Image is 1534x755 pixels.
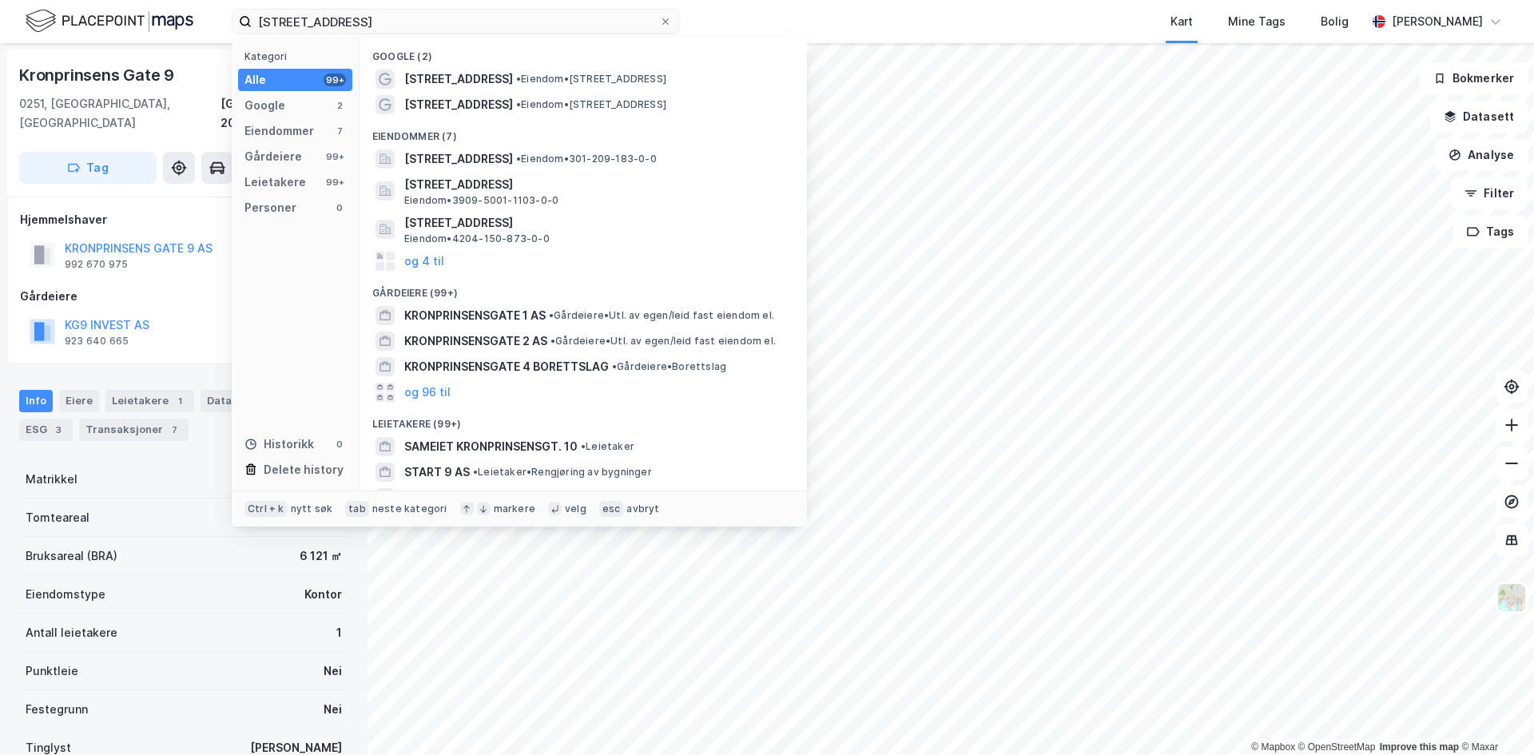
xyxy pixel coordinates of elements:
div: 0251, [GEOGRAPHIC_DATA], [GEOGRAPHIC_DATA] [19,94,221,133]
span: SAMEIET KRONPRINSENSGT. 10 [404,437,578,456]
div: Matrikkel [26,470,77,489]
input: Søk på adresse, matrikkel, gårdeiere, leietakere eller personer [252,10,659,34]
span: Eiendom • [STREET_ADDRESS] [516,73,666,85]
div: 3 [50,422,66,438]
div: markere [494,503,535,515]
div: 7 [166,422,182,438]
div: 1 [336,623,342,642]
span: ALNABRUVEIEN 9 AS [404,488,517,507]
a: Improve this map [1380,741,1459,753]
img: Z [1496,582,1527,613]
span: KRONPRINSENSGATE 1 AS [404,306,546,325]
span: Leietaker • Rengjøring av bygninger [473,466,652,479]
a: OpenStreetMap [1298,741,1376,753]
span: Eiendom • 4204-150-873-0-0 [404,232,550,245]
span: • [516,73,521,85]
button: Bokmerker [1420,62,1528,94]
div: neste kategori [372,503,447,515]
div: [GEOGRAPHIC_DATA], 209/183 [221,94,348,133]
div: Antall leietakere [26,623,117,642]
div: 923 640 665 [65,335,129,348]
div: Historikk [244,435,314,454]
div: Eiendomstype [26,585,105,604]
div: Personer [244,198,296,217]
div: Transaksjoner [79,419,189,441]
span: KRONPRINSENSGATE 2 AS [404,332,547,351]
span: [STREET_ADDRESS] [404,175,788,194]
div: [PERSON_NAME] [1392,12,1483,31]
div: Kontor [304,585,342,604]
button: Analyse [1435,139,1528,171]
div: Eiere [59,390,99,412]
span: • [516,153,521,165]
div: Festegrunn [26,700,88,719]
iframe: Chat Widget [1454,678,1534,755]
div: Gårdeiere (99+) [360,274,807,303]
div: Mine Tags [1228,12,1286,31]
span: KRONPRINSENSGATE 4 BORETTSLAG [404,357,609,376]
button: og 4 til [404,252,444,271]
button: Filter [1451,177,1528,209]
div: velg [565,503,586,515]
div: Kategori [244,50,352,62]
div: 6 121 ㎡ [300,546,342,566]
span: Gårdeiere • Utl. av egen/leid fast eiendom el. [549,309,774,322]
button: Tags [1453,216,1528,248]
div: 1 [172,393,188,409]
span: Leietaker [581,440,634,453]
div: Tomteareal [26,508,89,527]
div: ESG [19,419,73,441]
span: • [612,360,617,372]
div: Nei [324,662,342,681]
img: logo.f888ab2527a4732fd821a326f86c7f29.svg [26,7,193,35]
div: Info [19,390,53,412]
span: Gårdeiere • Utl. av egen/leid fast eiendom el. [550,335,776,348]
div: Leietakere [105,390,194,412]
div: Google (2) [360,38,807,66]
div: 992 670 975 [65,258,128,271]
div: 99+ [324,74,346,86]
div: avbryt [626,503,659,515]
div: Punktleie [26,662,78,681]
span: • [581,440,586,452]
span: [STREET_ADDRESS] [404,70,513,89]
div: Alle [244,70,266,89]
div: Bolig [1321,12,1349,31]
span: Gårdeiere • Borettslag [612,360,726,373]
span: • [549,309,554,321]
span: [STREET_ADDRESS] [404,149,513,169]
div: Gårdeiere [20,287,348,306]
span: • [516,98,521,110]
div: Google [244,96,285,115]
div: nytt søk [291,503,333,515]
a: Mapbox [1251,741,1295,753]
span: • [473,466,478,478]
span: [STREET_ADDRESS] [404,95,513,114]
span: [STREET_ADDRESS] [404,213,788,232]
button: Datasett [1430,101,1528,133]
div: Leietakere (99+) [360,405,807,434]
div: Leietakere [244,173,306,192]
div: 99+ [324,150,346,163]
div: esc [599,501,624,517]
div: Ctrl + k [244,501,288,517]
div: Hjemmelshaver [20,210,348,229]
div: Kronprinsens Gate 9 [19,62,177,88]
div: Delete history [264,460,344,479]
button: Tag [19,152,157,184]
div: Datasett [201,390,280,412]
div: Eiendommer (7) [360,117,807,146]
div: Bruksareal (BRA) [26,546,117,566]
div: 7 [333,125,346,137]
div: 99+ [324,176,346,189]
div: Eiendommer [244,121,314,141]
div: Kart [1170,12,1193,31]
span: Eiendom • 301-209-183-0-0 [516,153,657,165]
div: 2 [333,99,346,112]
div: tab [345,501,369,517]
div: Gårdeiere [244,147,302,166]
div: Nei [324,700,342,719]
button: og 96 til [404,383,451,402]
span: • [550,335,555,347]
